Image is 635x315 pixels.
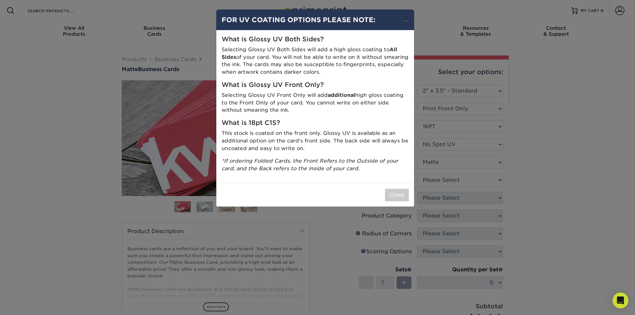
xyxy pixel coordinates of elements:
[222,119,409,127] h5: What is 18pt C1S?
[222,130,409,152] p: This stock is coated on the front only. Glossy UV is available as an additional option on the car...
[222,46,397,60] strong: All Sides
[328,92,355,98] strong: additional
[222,15,409,25] h4: FOR UV COATING OPTIONS PLEASE NOTE:
[222,46,409,76] p: Selecting Glossy UV Both Sides will add a high gloss coating to of your card. You will not be abl...
[222,81,409,89] h5: What is Glossy UV Front Only?
[399,10,414,28] button: ×
[613,293,628,308] div: Open Intercom Messenger
[222,36,409,43] h5: What is Glossy UV Both Sides?
[222,158,398,172] i: *If ordering Folded Cards, the Front Refers to the Outside of your card, and the Back refers to t...
[385,189,409,201] button: Close
[222,92,409,114] p: Selecting Glossy UV Front Only will add high gloss coating to the Front Only of your card. You ca...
